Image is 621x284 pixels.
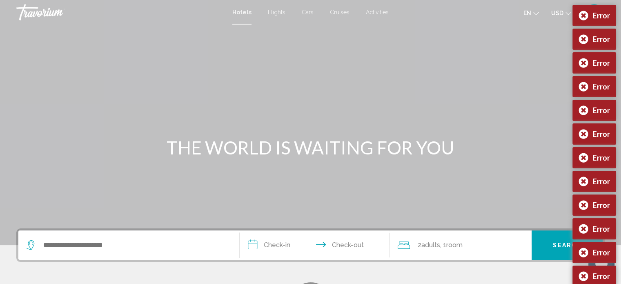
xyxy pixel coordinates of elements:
[158,137,464,158] h1: THE WORLD IS WAITING FOR YOU
[593,153,610,162] div: Error
[551,10,563,16] span: USD
[390,230,532,260] button: Travelers: 2 adults, 0 children
[532,230,603,260] button: Search
[302,9,314,16] a: Cars
[593,248,610,257] div: Error
[417,239,440,251] span: 2
[583,4,605,21] button: User Menu
[421,241,440,249] span: Adults
[593,201,610,210] div: Error
[366,9,389,16] a: Activities
[18,230,603,260] div: Search widget
[593,58,610,67] div: Error
[240,230,390,260] button: Check in and out dates
[593,35,610,44] div: Error
[593,11,610,20] div: Error
[523,10,531,16] span: en
[553,242,581,249] span: Search
[593,130,610,139] div: Error
[593,272,610,281] div: Error
[588,251,614,277] iframe: Button to launch messaging window
[268,9,285,16] a: Flights
[551,7,571,19] button: Change currency
[593,177,610,186] div: Error
[593,82,610,91] div: Error
[446,241,462,249] span: Room
[440,239,462,251] span: , 1
[593,224,610,233] div: Error
[330,9,349,16] a: Cruises
[16,4,224,20] a: Travorium
[523,7,539,19] button: Change language
[232,9,252,16] a: Hotels
[593,106,610,115] div: Error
